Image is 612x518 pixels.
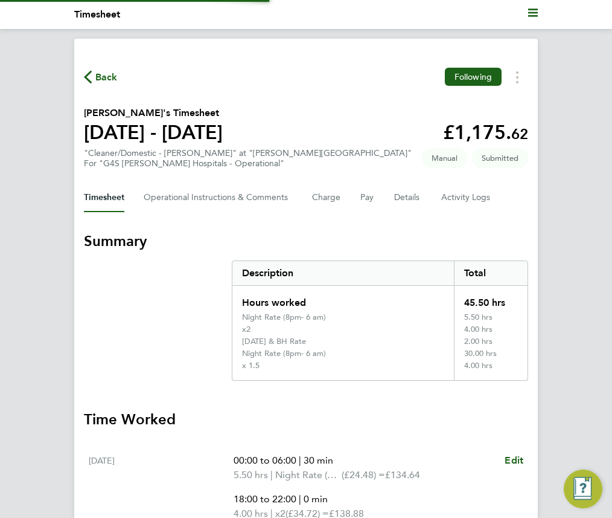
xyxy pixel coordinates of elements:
div: For "G4S [PERSON_NAME] Hospitals - Operational" [84,158,412,169]
button: Timesheet [84,183,124,212]
div: Night Rate (8pm- 6 am) [242,349,326,358]
h2: [PERSON_NAME]'s Timesheet [84,106,223,120]
button: Pay [360,183,375,212]
span: Following [454,71,492,82]
div: 4.00 hrs [454,361,528,380]
span: | [299,455,301,466]
li: Timesheet [74,7,120,22]
span: | [270,469,273,481]
button: Following [445,68,502,86]
button: Operational Instructions & Comments [144,183,293,212]
h3: Time Worked [84,410,528,429]
span: 0 min [304,493,328,505]
span: 18:00 to 22:00 [234,493,296,505]
div: Total [454,261,528,285]
span: 00:00 to 06:00 [234,455,296,466]
a: Edit [505,453,523,468]
button: Details [394,183,422,212]
div: Night Rate (8pm- 6 am) [242,312,326,322]
div: 2.00 hrs [454,337,528,349]
span: Edit [505,455,523,466]
span: (£24.48) = [342,469,385,481]
h1: [DATE] - [DATE] [84,120,223,144]
button: Activity Logs [441,183,492,212]
span: 62 [511,125,528,143]
span: | [299,493,301,505]
div: 30.00 hrs [454,349,528,361]
div: Hours worked [232,286,454,312]
div: 5.50 hrs [454,312,528,325]
div: 45.50 hrs [454,286,528,312]
app-decimal: £1,175. [443,121,528,144]
div: x2 [242,325,250,334]
span: 5.50 hrs [234,469,268,481]
span: This timesheet was manually created. [422,148,467,168]
span: This timesheet is Submitted. [472,148,528,168]
span: 30 min [304,455,333,466]
div: [DATE] & BH Rate [242,337,306,346]
div: Summary [232,261,528,381]
span: £134.64 [385,469,420,481]
button: Timesheets Menu [506,68,528,86]
h3: Summary [84,231,528,251]
button: Back [84,70,118,85]
div: "Cleaner/Domestic - [PERSON_NAME]" at "[PERSON_NAME][GEOGRAPHIC_DATA]" [84,148,412,169]
div: x 1.5 [242,361,260,371]
button: Charge [312,183,341,212]
span: Back [95,70,118,85]
button: Engage Resource Center [564,470,602,508]
div: Description [232,261,454,285]
span: Night Rate (8pm- 6 am) [275,468,342,482]
div: 4.00 hrs [454,325,528,337]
